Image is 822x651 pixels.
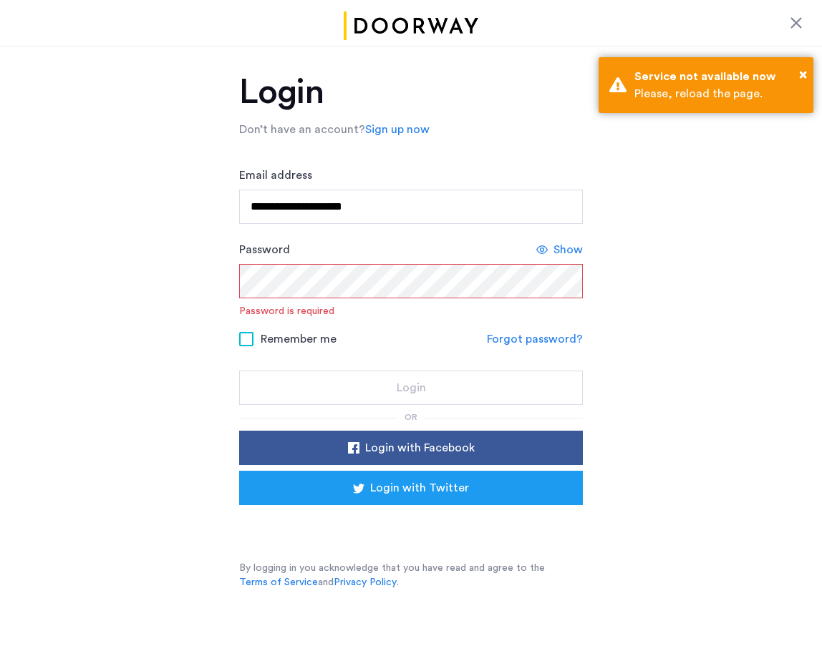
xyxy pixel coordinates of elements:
[239,241,290,258] label: Password
[553,241,583,258] span: Show
[365,439,475,456] span: Login with Facebook
[239,431,583,465] button: button
[239,75,583,109] h1: Login
[634,68,803,85] div: Service not available now
[334,575,397,589] a: Privacy Policy
[799,67,807,82] span: ×
[370,479,469,496] span: Login with Twitter
[239,124,365,135] span: Don’t have an account?
[239,167,312,184] label: Email address
[239,561,583,589] p: By logging in you acknowledge that you have read and agree to the and .
[341,11,481,40] img: logo
[239,371,583,405] button: button
[239,471,583,505] button: button
[239,575,318,589] a: Terms of Service
[365,121,430,138] a: Sign up now
[799,64,807,85] button: Close
[487,331,583,348] a: Forgot password?
[261,331,337,348] span: Remember me
[634,85,803,102] div: Please, reload the page.
[239,304,334,318] div: Password is required
[397,379,426,396] span: Login
[405,413,417,421] span: or
[261,509,561,541] iframe: Sign in with Google Button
